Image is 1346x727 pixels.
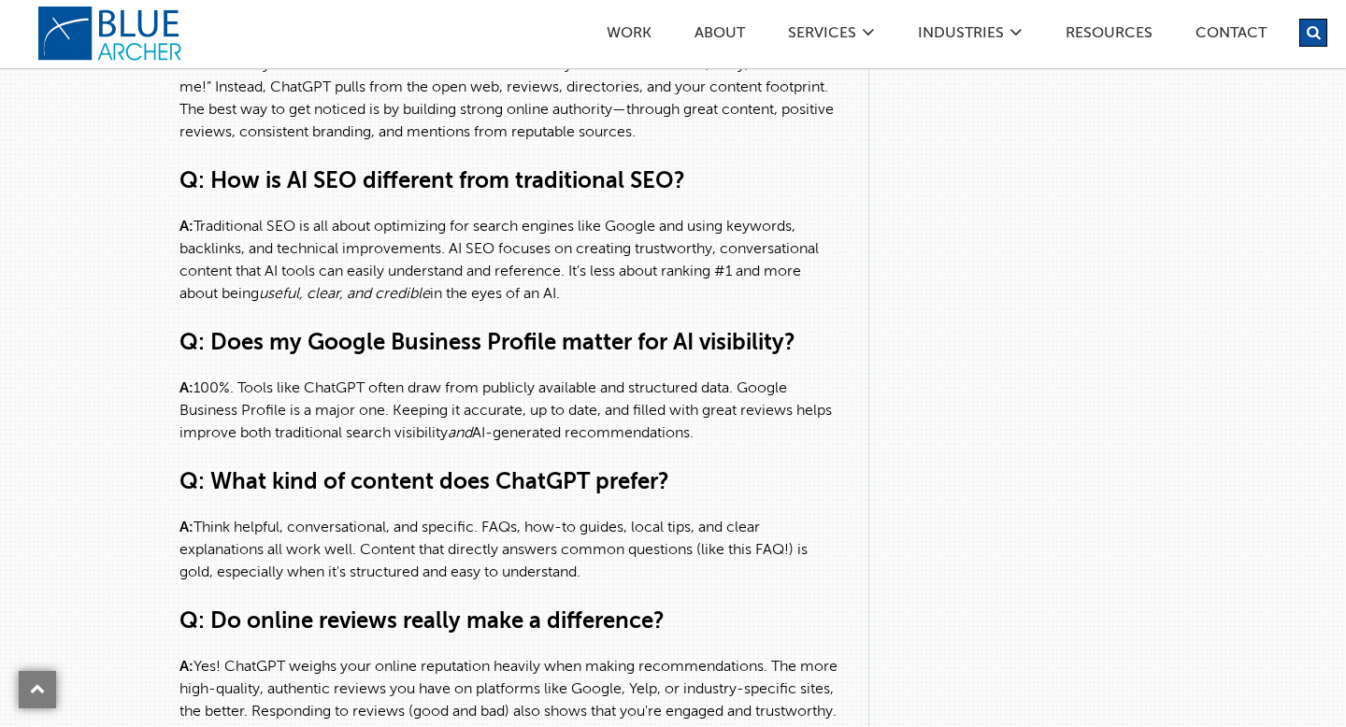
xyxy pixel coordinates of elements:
[1065,26,1153,46] a: Resources
[179,167,840,197] h3: Q: How is AI SEO different from traditional SEO?
[179,660,193,675] strong: A:
[179,54,840,144] p: Not exactly. There’s no form or submission tool where you can tell ChatGPT, “Hey, recommend me!” ...
[179,468,840,498] h3: Q: What kind of content does ChatGPT prefer?
[179,216,840,306] p: Traditional SEO is all about optimizing for search engines like Google and using keywords, backli...
[179,220,193,235] strong: A:
[179,656,840,723] p: Yes! ChatGPT weighs your online reputation heavily when making recommendations. The more high-qua...
[179,607,840,637] h3: Q: Do online reviews really make a difference?
[179,517,840,584] p: Think helpful, conversational, and specific. FAQs, how-to guides, local tips, and clear explanati...
[179,381,193,396] strong: A:
[606,26,652,46] a: Work
[917,26,1005,46] a: Industries
[448,426,472,441] em: and
[787,26,857,46] a: SERVICES
[179,520,193,535] strong: A:
[694,26,746,46] a: ABOUT
[259,287,430,302] em: useful, clear, and credible
[179,378,840,445] p: 100%. Tools like ChatGPT often draw from publicly available and structured data. Google Business ...
[179,329,840,359] h3: Q: Does my Google Business Profile matter for AI visibility?
[1195,26,1267,46] a: Contact
[37,6,187,62] a: logo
